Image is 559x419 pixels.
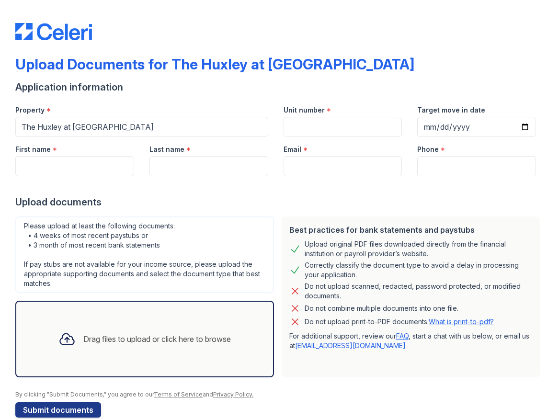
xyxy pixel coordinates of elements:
[417,105,485,115] label: Target move in date
[305,260,533,280] div: Correctly classify the document type to avoid a delay in processing your application.
[15,56,414,73] div: Upload Documents for The Huxley at [GEOGRAPHIC_DATA]
[15,145,51,154] label: First name
[289,331,533,351] p: For additional support, review our , start a chat with us below, or email us at
[417,145,439,154] label: Phone
[295,341,406,350] a: [EMAIL_ADDRESS][DOMAIN_NAME]
[305,239,533,259] div: Upload original PDF files downloaded directly from the financial institution or payroll provider’...
[154,391,203,398] a: Terms of Service
[15,80,544,94] div: Application information
[15,105,45,115] label: Property
[149,145,184,154] label: Last name
[305,282,533,301] div: Do not upload scanned, redacted, password protected, or modified documents.
[15,216,274,293] div: Please upload at least the following documents: • 4 weeks of most recent paystubs or • 3 month of...
[15,391,544,398] div: By clicking "Submit Documents," you agree to our and
[213,391,253,398] a: Privacy Policy.
[284,105,325,115] label: Unit number
[305,303,458,314] div: Do not combine multiple documents into one file.
[305,317,494,327] p: Do not upload print-to-PDF documents.
[15,23,92,40] img: CE_Logo_Blue-a8612792a0a2168367f1c8372b55b34899dd931a85d93a1a3d3e32e68fde9ad4.png
[289,224,533,236] div: Best practices for bank statements and paystubs
[15,402,101,418] button: Submit documents
[396,332,409,340] a: FAQ
[284,145,301,154] label: Email
[15,195,544,209] div: Upload documents
[429,317,494,326] a: What is print-to-pdf?
[83,333,231,345] div: Drag files to upload or click here to browse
